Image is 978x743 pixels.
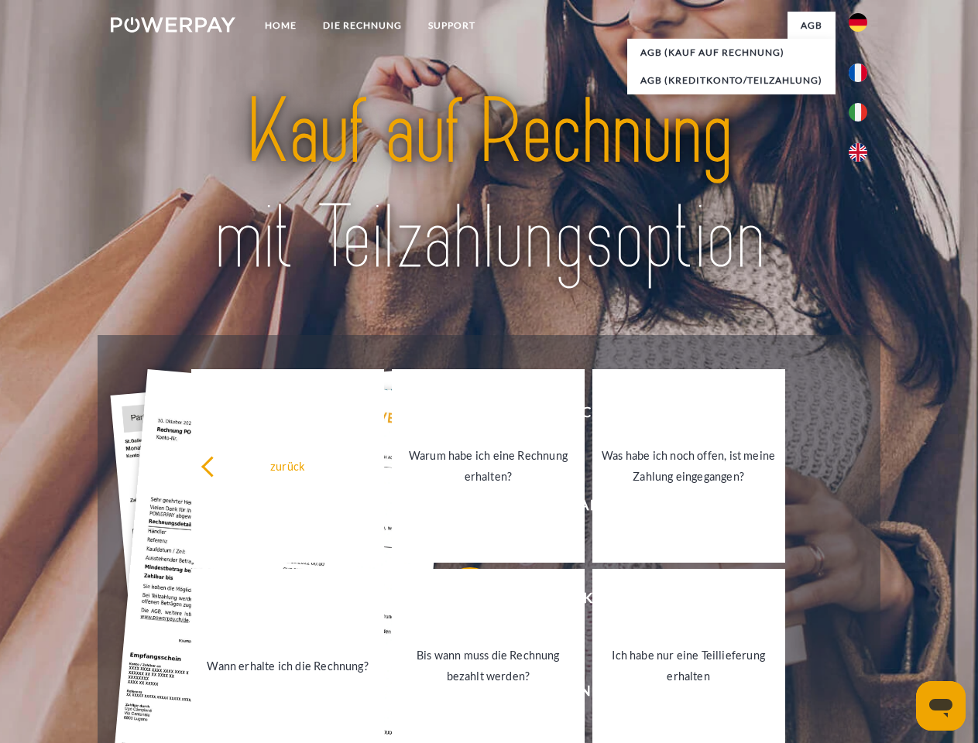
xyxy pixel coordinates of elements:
div: Was habe ich noch offen, ist meine Zahlung eingegangen? [602,445,776,487]
img: title-powerpay_de.svg [148,74,830,296]
img: logo-powerpay-white.svg [111,17,235,33]
a: Was habe ich noch offen, ist meine Zahlung eingegangen? [592,369,785,563]
a: agb [788,12,836,39]
iframe: Schaltfläche zum Öffnen des Messaging-Fensters [916,681,966,731]
div: Bis wann muss die Rechnung bezahlt werden? [401,645,575,687]
a: AGB (Kreditkonto/Teilzahlung) [627,67,836,94]
img: fr [849,63,867,82]
div: Wann erhalte ich die Rechnung? [201,655,375,676]
a: AGB (Kauf auf Rechnung) [627,39,836,67]
img: en [849,143,867,162]
div: Warum habe ich eine Rechnung erhalten? [401,445,575,487]
a: DIE RECHNUNG [310,12,415,39]
a: Home [252,12,310,39]
a: SUPPORT [415,12,489,39]
img: de [849,13,867,32]
div: zurück [201,455,375,476]
img: it [849,103,867,122]
div: Ich habe nur eine Teillieferung erhalten [602,645,776,687]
